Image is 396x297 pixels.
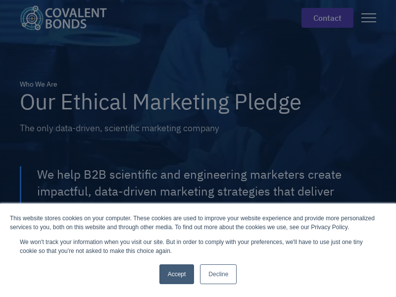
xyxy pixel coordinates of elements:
[20,79,57,90] div: Who We Are
[159,264,195,284] a: Accept
[200,264,237,284] a: Decline
[301,8,353,28] a: contact
[20,90,301,113] h1: Our Ethical Marketing Pledge
[20,5,115,30] a: home
[20,5,107,30] img: Covalent Bonds White / Teal Logo
[37,166,376,216] div: We help B2B scientific and engineering marketers create impactful, data-driven marketing strategi...
[20,121,219,135] div: The only data-driven, scientific marketing company
[20,238,376,255] p: We won't track your information when you visit our site. But in order to comply with your prefere...
[10,214,386,232] div: This website stores cookies on your computer. These cookies are used to improve your website expe...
